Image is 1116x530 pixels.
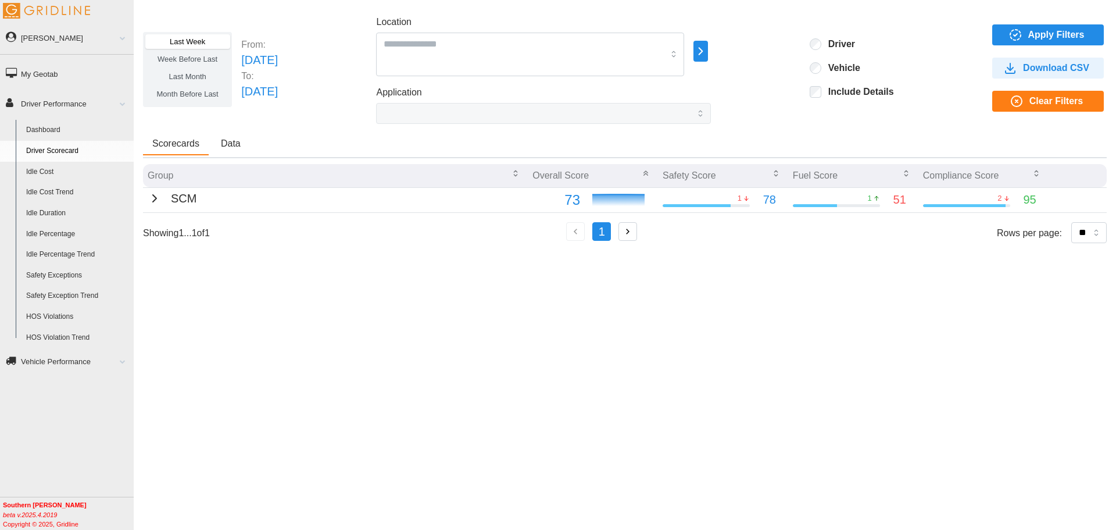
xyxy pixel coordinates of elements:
[241,38,278,51] p: From:
[893,191,906,209] p: 51
[821,38,855,50] label: Driver
[663,169,716,182] p: Safety Score
[21,265,134,286] a: Safety Exceptions
[241,51,278,69] p: [DATE]
[170,37,205,46] span: Last Week
[997,193,1001,204] p: 2
[21,328,134,348] a: HOS Violation Trend
[221,139,241,148] span: Data
[821,62,860,74] label: Vehicle
[532,169,589,182] p: Overall Score
[992,91,1104,112] button: Clear Filters
[867,193,871,204] p: 1
[21,162,134,183] a: Idle Cost
[171,190,196,208] p: SCM
[793,169,838,182] p: Fuel Score
[21,182,134,203] a: Idle Cost Trend
[3,511,57,518] i: beta v.2025.4.2019
[148,190,196,208] button: SCM
[997,226,1062,240] p: Rows per page:
[992,58,1104,79] button: Download CSV
[3,500,134,529] div: Copyright © 2025, Gridline
[21,244,134,265] a: Idle Percentage Trend
[763,191,776,209] p: 78
[1028,25,1085,45] span: Apply Filters
[1023,58,1089,78] span: Download CSV
[157,90,219,98] span: Month Before Last
[143,226,210,240] p: Showing 1 ... 1 of 1
[21,120,134,141] a: Dashboard
[241,69,278,83] p: To:
[241,83,278,101] p: [DATE]
[169,72,206,81] span: Last Month
[148,169,173,182] p: Group
[1023,191,1036,209] p: 95
[3,3,90,19] img: Gridline
[21,141,134,162] a: Driver Scorecard
[152,139,199,148] span: Scorecards
[158,55,217,63] span: Week Before Last
[21,286,134,307] a: Safety Exception Trend
[532,189,580,211] p: 73
[21,307,134,328] a: HOS Violations
[21,224,134,245] a: Idle Percentage
[21,203,134,224] a: Idle Duration
[738,193,742,204] p: 1
[923,169,999,182] p: Compliance Score
[592,222,611,241] button: 1
[376,86,421,100] label: Application
[3,501,87,508] b: Southern [PERSON_NAME]
[992,24,1104,45] button: Apply Filters
[376,15,412,30] label: Location
[821,86,894,98] label: Include Details
[1029,91,1083,111] span: Clear Filters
